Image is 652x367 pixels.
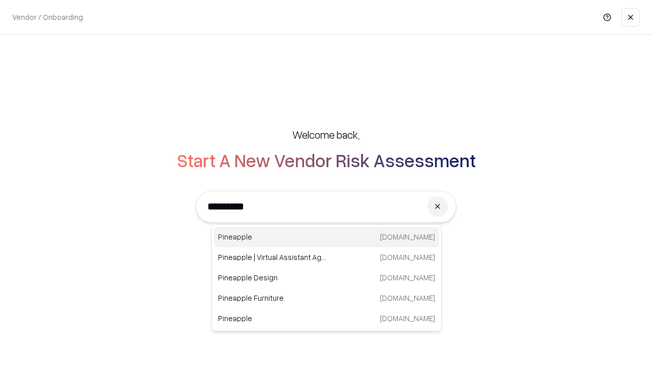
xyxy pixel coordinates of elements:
p: [DOMAIN_NAME] [380,293,435,303]
p: [DOMAIN_NAME] [380,272,435,283]
p: Pineapple Design [218,272,327,283]
p: Vendor / Onboarding [12,12,83,22]
h2: Start A New Vendor Risk Assessment [177,150,476,170]
p: [DOMAIN_NAME] [380,252,435,263]
p: Pineapple [218,231,327,242]
p: Pineapple Furniture [218,293,327,303]
p: [DOMAIN_NAME] [380,313,435,324]
p: Pineapple | Virtual Assistant Agency [218,252,327,263]
p: [DOMAIN_NAME] [380,231,435,242]
div: Suggestions [211,224,442,331]
h5: Welcome back, [292,127,360,142]
p: Pineapple [218,313,327,324]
